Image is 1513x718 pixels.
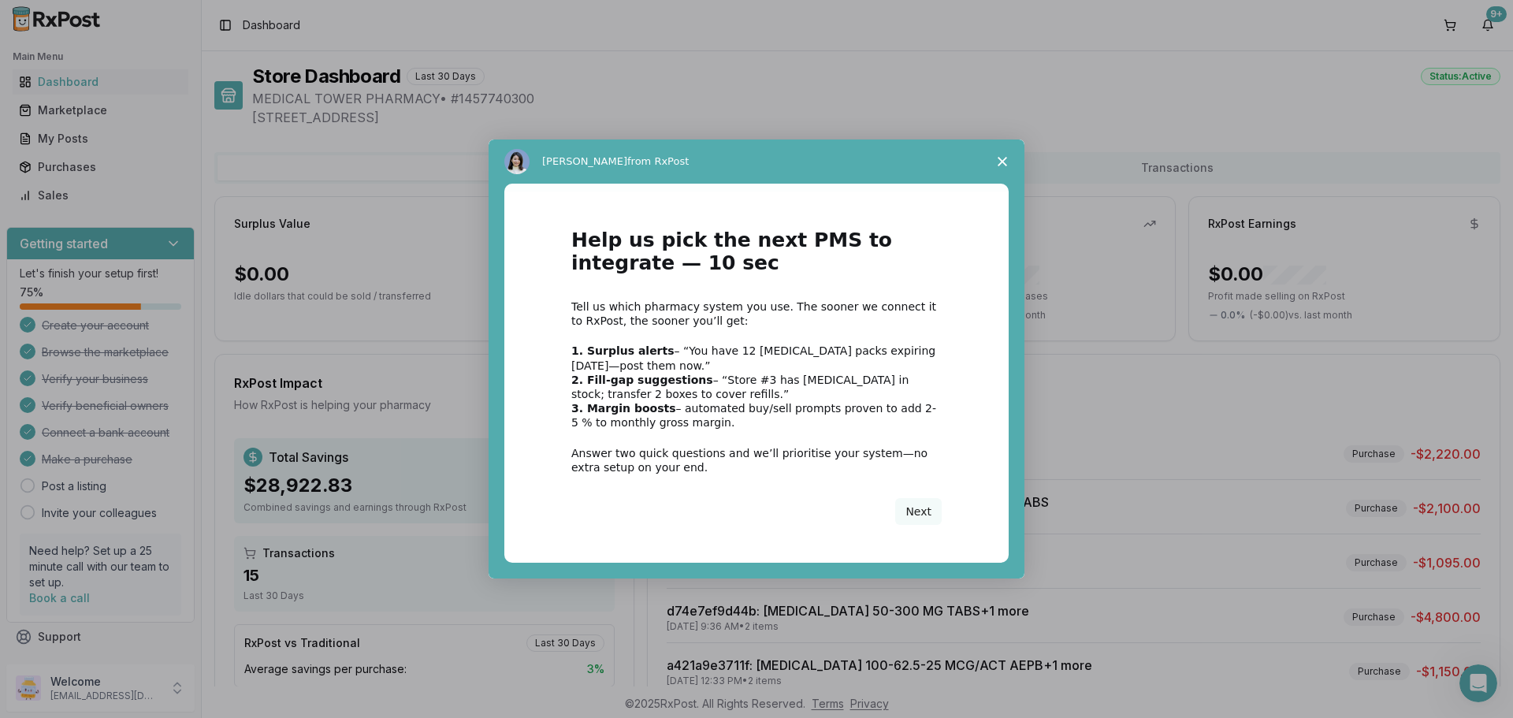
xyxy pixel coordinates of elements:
[571,299,942,328] div: Tell us which pharmacy system you use. The sooner we connect it to RxPost, the sooner you’ll get:
[571,402,676,415] b: 3. Margin boosts
[571,229,942,284] h1: Help us pick the next PMS to integrate — 10 sec
[571,401,942,430] div: – automated buy/sell prompts proven to add 2-5 % to monthly gross margin.
[627,155,689,167] span: from RxPost
[571,344,942,372] div: – “You have 12 [MEDICAL_DATA] packs expiring [DATE]—post them now.”
[571,446,942,474] div: Answer two quick questions and we’ll prioritise your system—no extra setup on your end.
[895,498,942,525] button: Next
[504,149,530,174] img: Profile image for Alice
[571,344,675,357] b: 1. Surplus alerts
[571,374,713,386] b: 2. Fill-gap suggestions
[542,155,627,167] span: [PERSON_NAME]
[980,140,1024,184] span: Close survey
[571,373,942,401] div: – “Store #3 has [MEDICAL_DATA] in stock; transfer 2 boxes to cover refills.”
